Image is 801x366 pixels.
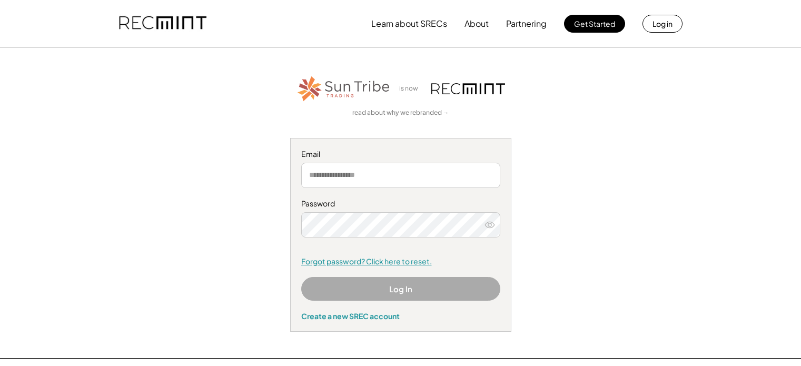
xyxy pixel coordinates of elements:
button: Get Started [564,15,625,33]
img: recmint-logotype%403x.png [119,6,206,42]
a: Forgot password? Click here to reset. [301,256,500,267]
button: Log In [301,277,500,301]
div: Password [301,199,500,209]
div: Create a new SREC account [301,311,500,321]
img: recmint-logotype%403x.png [431,83,505,94]
button: Log in [642,15,683,33]
a: read about why we rebranded → [352,108,449,117]
img: STT_Horizontal_Logo%2B-%2BColor.png [296,74,391,103]
div: Email [301,149,500,160]
div: is now [397,84,426,93]
button: Partnering [506,13,547,34]
button: Learn about SRECs [371,13,447,34]
button: About [464,13,489,34]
